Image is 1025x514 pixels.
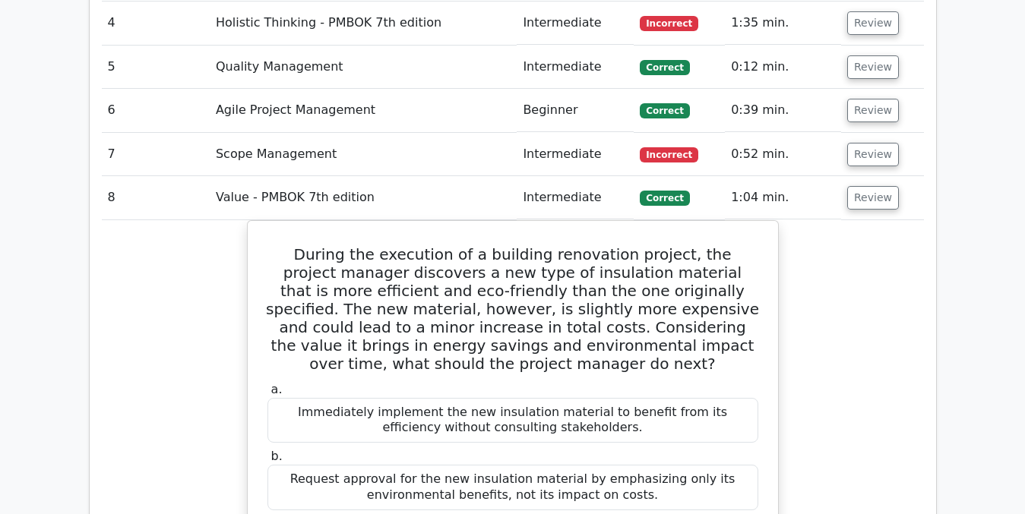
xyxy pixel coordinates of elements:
[517,133,634,176] td: Intermediate
[210,133,517,176] td: Scope Management
[102,2,210,45] td: 4
[271,449,283,463] span: b.
[102,176,210,219] td: 8
[640,16,698,31] span: Incorrect
[517,46,634,89] td: Intermediate
[640,103,689,118] span: Correct
[267,465,758,510] div: Request approval for the new insulation material by emphasizing only its environmental benefits, ...
[847,55,899,79] button: Review
[847,186,899,210] button: Review
[640,147,698,162] span: Incorrect
[847,11,899,35] button: Review
[725,46,841,89] td: 0:12 min.
[725,133,841,176] td: 0:52 min.
[517,89,634,132] td: Beginner
[102,133,210,176] td: 7
[210,89,517,132] td: Agile Project Management
[102,46,210,89] td: 5
[102,89,210,132] td: 6
[210,2,517,45] td: Holistic Thinking - PMBOK 7th edition
[210,46,517,89] td: Quality Management
[517,176,634,219] td: Intermediate
[725,89,841,132] td: 0:39 min.
[271,382,283,396] span: a.
[847,143,899,166] button: Review
[640,191,689,206] span: Correct
[847,99,899,122] button: Review
[266,245,760,373] h5: During the execution of a building renovation project, the project manager discovers a new type o...
[517,2,634,45] td: Intermediate
[267,398,758,443] div: Immediately implement the new insulation material to benefit from its efficiency without consulti...
[725,2,841,45] td: 1:35 min.
[210,176,517,219] td: Value - PMBOK 7th edition
[725,176,841,219] td: 1:04 min.
[640,60,689,75] span: Correct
